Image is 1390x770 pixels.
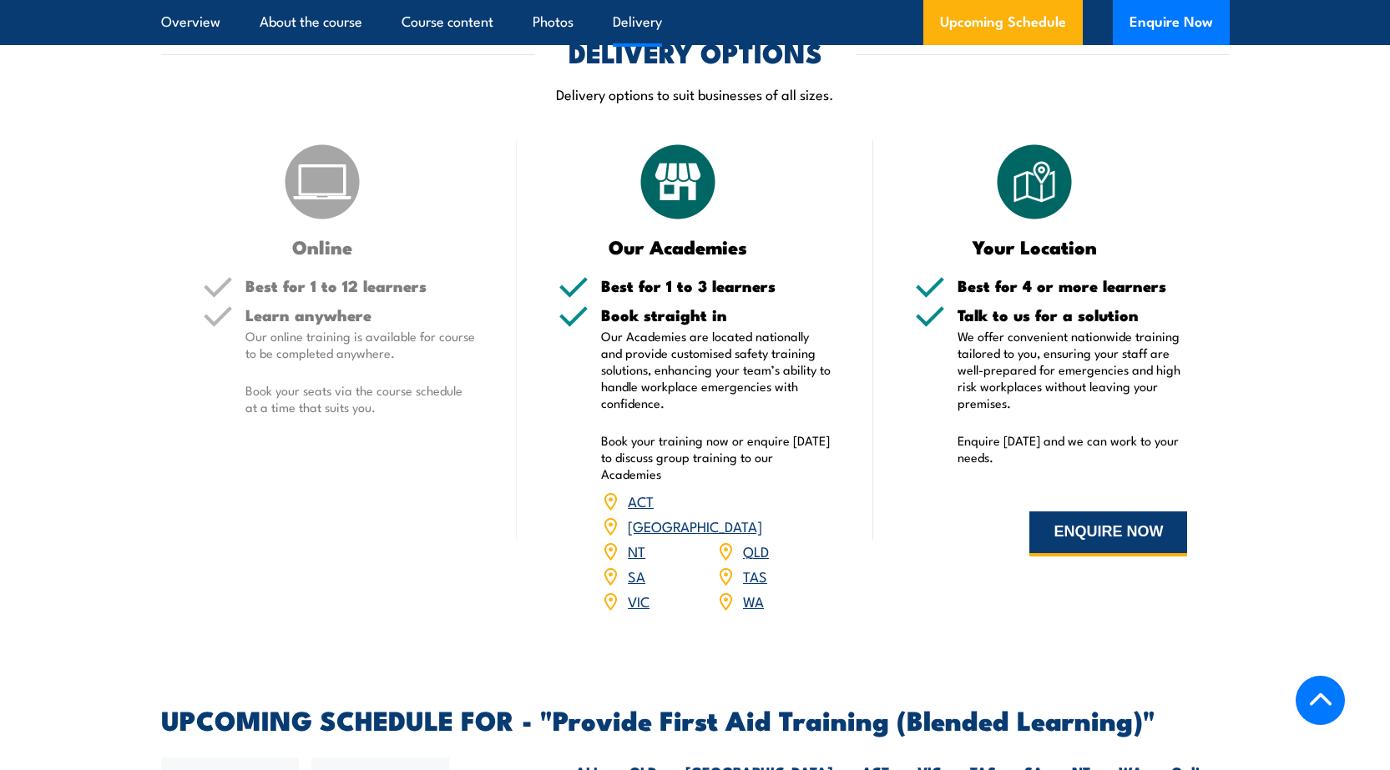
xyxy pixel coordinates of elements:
[958,432,1188,466] p: Enquire [DATE] and we can work to your needs.
[743,591,764,611] a: WA
[601,307,831,323] h5: Book straight in
[601,328,831,411] p: Our Academies are located nationally and provide customised safety training solutions, enhancing ...
[245,382,476,415] p: Book your seats via the course schedule at a time that suits you.
[958,307,1188,323] h5: Talk to us for a solution
[628,566,645,586] a: SA
[743,541,769,561] a: QLD
[1029,511,1187,556] button: ENQUIRE NOW
[245,328,476,361] p: Our online training is available for course to be completed anywhere.
[601,278,831,294] h5: Best for 1 to 3 learners
[958,328,1188,411] p: We offer convenient nationwide training tailored to you, ensuring your staff are well-prepared fo...
[245,307,476,323] h5: Learn anywhere
[958,278,1188,294] h5: Best for 4 or more learners
[915,237,1155,256] h3: Your Location
[743,566,767,586] a: TAS
[628,591,650,611] a: VIC
[203,237,442,256] h3: Online
[161,707,1230,731] h2: UPCOMING SCHEDULE FOR - "Provide First Aid Training (Blended Learning)"
[628,541,645,561] a: NT
[245,278,476,294] h5: Best for 1 to 12 learners
[628,491,654,511] a: ACT
[559,237,798,256] h3: Our Academies
[569,40,822,63] h2: DELIVERY OPTIONS
[601,432,831,482] p: Book your training now or enquire [DATE] to discuss group training to our Academies
[628,516,762,536] a: [GEOGRAPHIC_DATA]
[161,84,1230,103] p: Delivery options to suit businesses of all sizes.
